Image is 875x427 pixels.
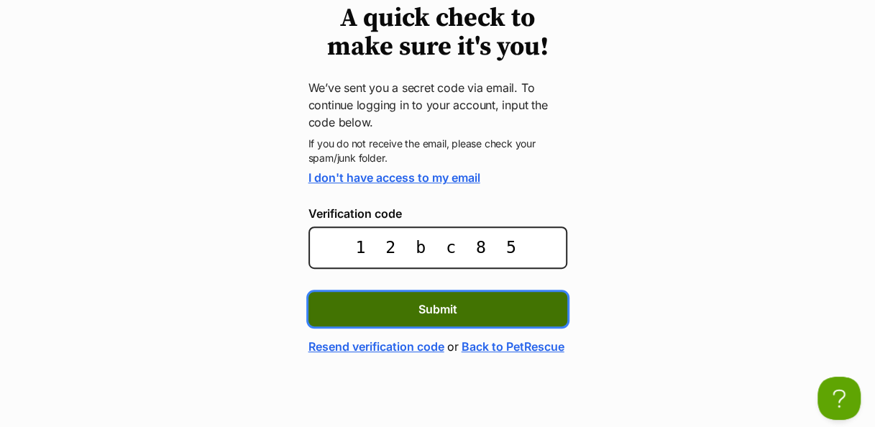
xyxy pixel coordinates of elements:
p: If you do not receive the email, please check your spam/junk folder. [308,137,567,165]
button: Submit [308,292,567,326]
a: I don't have access to my email [308,170,480,185]
span: Submit [418,300,457,318]
label: Verification code [308,207,567,220]
input: Enter the 6-digit verification code sent to your device [308,226,567,269]
a: Resend verification code [308,338,444,355]
a: Back to PetRescue [462,338,564,355]
p: We’ve sent you a secret code via email. To continue logging in to your account, input the code be... [308,79,567,131]
iframe: Help Scout Beacon - Open [817,377,861,420]
span: or [447,338,459,355]
h1: A quick check to make sure it's you! [308,4,567,62]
